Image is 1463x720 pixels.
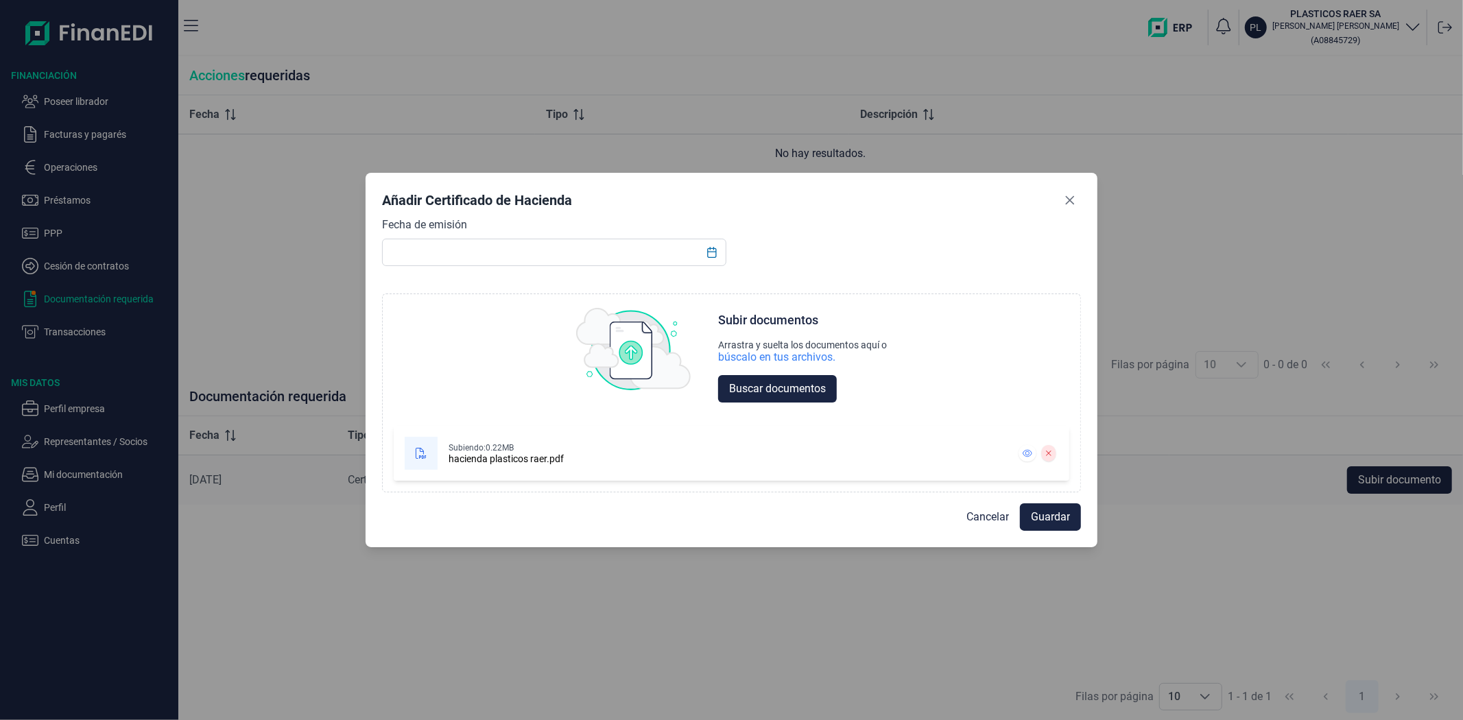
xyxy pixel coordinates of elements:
[718,339,887,350] div: Arrastra y suelta los documentos aquí o
[966,509,1009,525] span: Cancelar
[1020,503,1081,531] button: Guardar
[382,191,572,210] div: Añadir Certificado de Hacienda
[718,350,887,364] div: búscalo en tus archivos.
[1031,509,1070,525] span: Guardar
[449,442,564,453] div: Subiendo: 0.22MB
[729,381,826,397] span: Buscar documentos
[699,240,725,265] button: Choose Date
[718,350,835,364] div: búscalo en tus archivos.
[576,308,691,390] img: upload img
[382,217,467,233] label: Fecha de emisión
[955,503,1020,531] button: Cancelar
[718,312,818,328] div: Subir documentos
[718,375,837,403] button: Buscar documentos
[1059,189,1081,211] button: Close
[449,453,564,464] div: hacienda plasticos raer.pdf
